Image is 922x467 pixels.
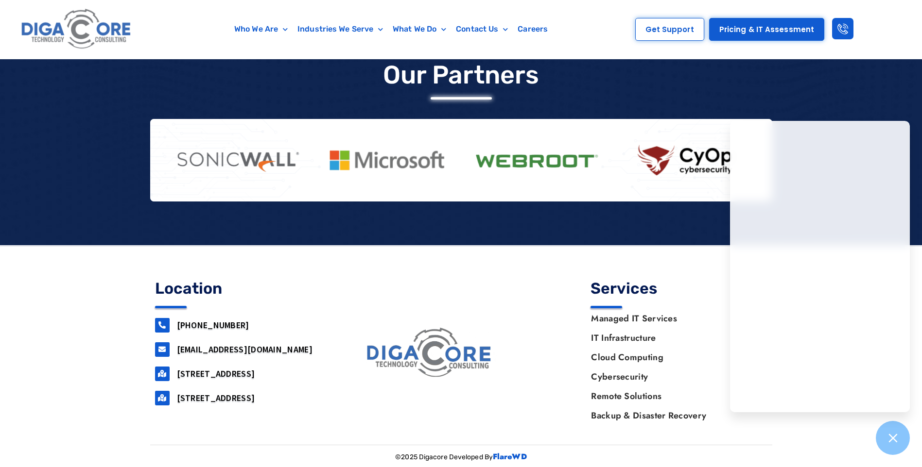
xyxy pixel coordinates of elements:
[18,5,135,54] img: Digacore logo 1
[293,18,388,40] a: Industries We Serve
[719,26,814,33] span: Pricing & IT Assessment
[155,342,170,357] a: support@digacore.com
[730,121,910,412] iframe: Chatgenie Messenger
[621,136,751,184] img: CyOp Cybersecurity
[155,318,170,333] a: 732-646-5725
[155,367,170,381] a: 160 airport road, Suite 201, Lakewood, NJ, 08701
[645,26,694,33] span: Get Support
[177,392,255,403] a: [STREET_ADDRESS]
[150,450,772,465] p: ©2025 Digacore Developed By
[322,144,452,177] img: Microsoft Logo
[229,18,293,40] a: Who We Are
[172,144,302,176] img: sonicwall logo
[155,391,170,405] a: 2917 Penn Forest Blvd, Roanoke, VA 24018
[581,406,767,425] a: Backup & Disaster Recovery
[383,60,539,90] p: Our Partners
[471,144,602,176] img: webroot logo
[177,368,255,379] a: [STREET_ADDRESS]
[581,309,767,328] a: Managed IT Services
[177,319,249,331] a: [PHONE_NUMBER]
[581,348,767,367] a: Cloud Computing
[581,309,767,425] nav: Menu
[451,18,513,40] a: Contact Us
[591,281,767,296] h4: Services
[581,367,767,386] a: Cybersecurity
[581,386,767,406] a: Remote Solutions
[177,344,313,355] a: [EMAIL_ADDRESS][DOMAIN_NAME]
[493,451,527,462] a: FlareWD
[709,18,824,41] a: Pricing & IT Assessment
[181,18,601,40] nav: Menu
[581,328,767,348] a: IT Infrastructure
[363,324,497,383] img: digacore logo
[513,18,553,40] a: Careers
[388,18,451,40] a: What We Do
[635,18,704,41] a: Get Support
[155,281,332,296] h4: Location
